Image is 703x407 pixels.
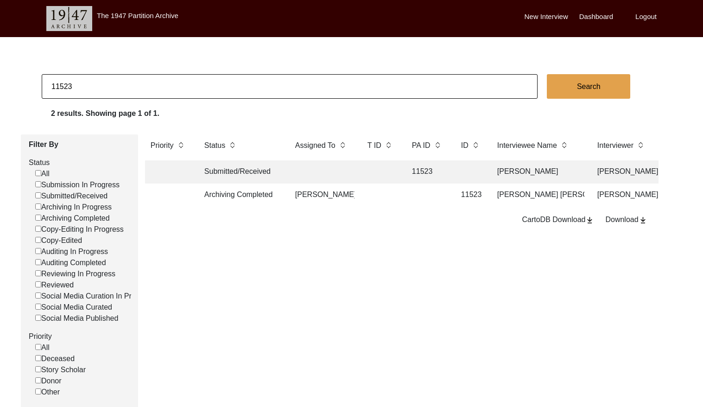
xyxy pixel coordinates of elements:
label: Priority [29,331,131,342]
input: Deceased [35,355,41,361]
input: Copy-Editing In Progress [35,226,41,232]
label: Social Media Curation In Progress [35,291,154,302]
input: All [35,344,41,350]
img: download-button.png [585,216,594,224]
label: Donor [35,375,62,387]
label: Social Media Published [35,313,118,324]
input: All [35,170,41,176]
input: Auditing In Progress [35,248,41,254]
img: download-button.png [639,216,647,224]
img: sort-button.png [339,140,346,150]
label: Deceased [35,353,75,364]
input: Archiving In Progress [35,203,41,210]
label: Status [204,140,225,151]
label: Logout [635,12,657,22]
label: Reviewed [35,280,74,291]
img: sort-button.png [229,140,235,150]
td: [PERSON_NAME] [290,184,355,207]
img: sort-button.png [472,140,479,150]
label: Auditing Completed [35,257,106,268]
input: Reviewed [35,281,41,287]
label: Archiving Completed [35,213,110,224]
img: sort-button.png [561,140,567,150]
label: Priority [151,140,174,151]
label: Archiving In Progress [35,202,112,213]
label: Dashboard [579,12,613,22]
label: Copy-Edited [35,235,82,246]
label: 2 results. Showing page 1 of 1. [51,108,159,119]
img: sort-button.png [177,140,184,150]
input: Archiving Completed [35,215,41,221]
input: Social Media Published [35,315,41,321]
label: The 1947 Partition Archive [97,12,178,19]
label: T ID [367,140,381,151]
input: Social Media Curated [35,304,41,310]
img: sort-button.png [385,140,392,150]
img: header-logo.png [46,6,92,31]
label: Interviewer [597,140,633,151]
input: Other [35,388,41,394]
img: sort-button.png [434,140,441,150]
label: Other [35,387,60,398]
input: Search... [42,74,538,99]
td: 11523 [406,160,448,184]
label: Interviewee Name [497,140,557,151]
input: Auditing Completed [35,259,41,265]
input: Story Scholar [35,366,41,372]
img: sort-button.png [637,140,644,150]
label: Story Scholar [35,364,86,375]
label: PA ID [412,140,431,151]
td: 11523 [456,184,484,207]
td: [PERSON_NAME] [492,160,584,184]
label: Social Media Curated [35,302,112,313]
div: Download [605,214,647,225]
label: All [35,168,50,179]
label: Submitted/Received [35,191,108,202]
td: Archiving Completed [199,184,282,207]
input: Reviewing In Progress [35,270,41,276]
label: Assigned To [295,140,336,151]
td: Submitted/Received [199,160,282,184]
label: Filter By [29,139,131,150]
label: New Interview [525,12,568,22]
label: ID [461,140,469,151]
label: Reviewing In Progress [35,268,115,280]
label: Status [29,157,131,168]
input: Donor [35,377,41,383]
label: Auditing In Progress [35,246,108,257]
label: Submission In Progress [35,179,120,191]
input: Social Media Curation In Progress [35,293,41,299]
input: Submission In Progress [35,181,41,187]
input: Copy-Edited [35,237,41,243]
label: All [35,342,50,353]
td: [PERSON_NAME] [PERSON_NAME] [492,184,584,207]
input: Submitted/Received [35,192,41,198]
label: Copy-Editing In Progress [35,224,124,235]
div: CartoDB Download [522,214,594,225]
button: Search [547,74,630,99]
